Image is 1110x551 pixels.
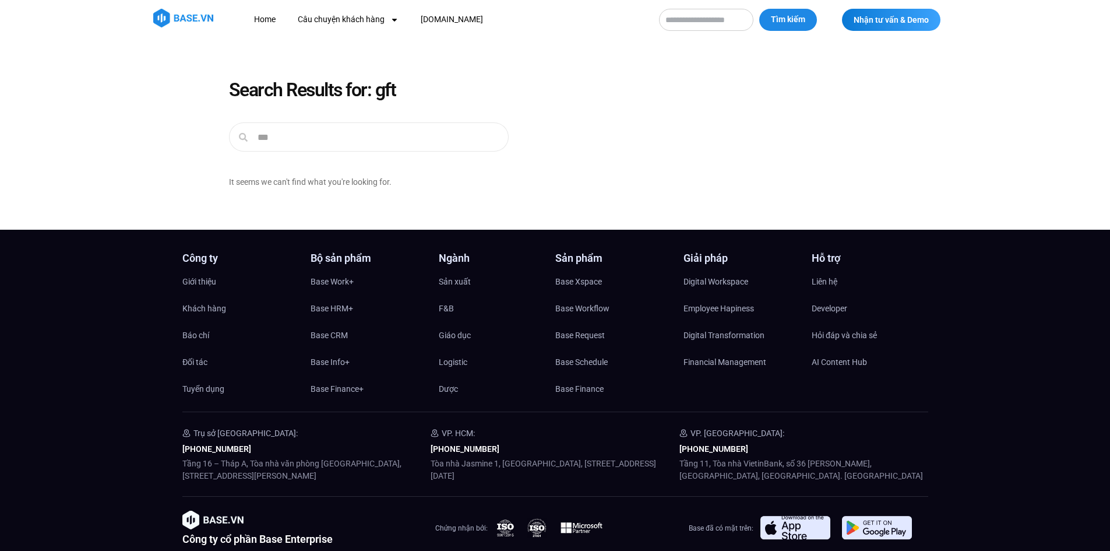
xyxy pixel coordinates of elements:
span: Base Finance+ [311,380,364,398]
span: Logistic [439,353,467,371]
a: Nhận tư vấn & Demo [842,9,940,31]
h1: Search Results for: gft [229,80,882,99]
h4: Hỗ trợ [812,253,928,264]
a: Hỏi đáp và chia sẻ [812,327,928,344]
a: Base Finance [555,380,672,398]
span: Hỏi đáp và chia sẻ [812,327,877,344]
span: Giáo dục [439,327,471,344]
span: Base CRM [311,327,348,344]
a: Base HRM+ [311,300,427,317]
a: Financial Management [683,353,800,371]
span: AI Content Hub [812,353,867,371]
span: Chứng nhận bởi: [435,524,488,532]
a: [PHONE_NUMBER] [679,444,748,454]
a: Base Schedule [555,353,672,371]
a: Digital Transformation [683,327,800,344]
a: AI Content Hub [812,353,928,371]
span: Tuyển dụng [182,380,224,398]
a: Đối tác [182,353,299,371]
a: Base Request [555,327,672,344]
a: Base CRM [311,327,427,344]
span: Base Info+ [311,353,350,371]
a: Dược [439,380,555,398]
nav: Menu [245,9,647,30]
a: Employee Hapiness [683,300,800,317]
a: Base Xspace [555,273,672,290]
h4: Giải pháp [683,253,800,264]
span: Base Work+ [311,273,354,290]
span: VP. HCM: [442,429,475,438]
span: Base Request [555,327,605,344]
p: Tòa nhà Jasmine 1, [GEOGRAPHIC_DATA], [STREET_ADDRESS][DATE] [431,458,679,482]
a: Giáo dục [439,327,555,344]
span: Digital Transformation [683,327,764,344]
span: Tìm kiếm [771,14,805,26]
a: Logistic [439,353,555,371]
span: Base Xspace [555,273,602,290]
h2: Công ty cổ phần Base Enterprise [182,534,333,545]
a: [PHONE_NUMBER] [431,444,499,454]
a: [DOMAIN_NAME] [412,9,492,30]
span: Trụ sở [GEOGRAPHIC_DATA]: [193,429,298,438]
span: F&B [439,300,454,317]
a: Giới thiệu [182,273,299,290]
h4: Bộ sản phẩm [311,253,427,264]
p: Tầng 11, Tòa nhà VietinBank, số 36 [PERSON_NAME], [GEOGRAPHIC_DATA], [GEOGRAPHIC_DATA]. [GEOGRAPH... [679,458,928,482]
span: Base Workflow [555,300,609,317]
a: Base Workflow [555,300,672,317]
span: Sản xuất [439,273,471,290]
a: Câu chuyện khách hàng [289,9,407,30]
p: Tầng 16 – Tháp A, Tòa nhà văn phòng [GEOGRAPHIC_DATA], [STREET_ADDRESS][PERSON_NAME] [182,458,431,482]
a: Sản xuất [439,273,555,290]
h4: Sản phẩm [555,253,672,264]
a: Base Work+ [311,273,427,290]
a: Báo chí [182,327,299,344]
span: Khách hàng [182,300,226,317]
div: It seems we can't find what you're looking for. [229,175,437,189]
img: image-1.png [182,511,244,529]
a: Home [245,9,284,30]
a: [PHONE_NUMBER] [182,444,251,454]
span: Base Finance [555,380,604,398]
span: Đối tác [182,353,207,371]
a: Khách hàng [182,300,299,317]
span: Digital Workspace [683,273,748,290]
h4: Công ty [182,253,299,264]
span: Báo chí [182,327,209,344]
a: F&B [439,300,555,317]
span: Developer [812,300,847,317]
span: Dược [439,380,458,398]
span: Base HRM+ [311,300,353,317]
a: Digital Workspace [683,273,800,290]
span: Liên hệ [812,273,837,290]
a: Developer [812,300,928,317]
span: Base đã có mặt trên: [689,524,753,532]
button: Tìm kiếm [759,9,817,31]
a: Base Info+ [311,353,427,371]
a: Liên hệ [812,273,928,290]
h4: Ngành [439,253,555,264]
span: Employee Hapiness [683,300,754,317]
a: Base Finance+ [311,380,427,398]
span: Financial Management [683,353,766,371]
span: Nhận tư vấn & Demo [854,16,929,24]
span: Base Schedule [555,353,608,371]
span: Giới thiệu [182,273,216,290]
a: Tuyển dụng [182,380,299,398]
span: VP. [GEOGRAPHIC_DATA]: [690,429,784,438]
